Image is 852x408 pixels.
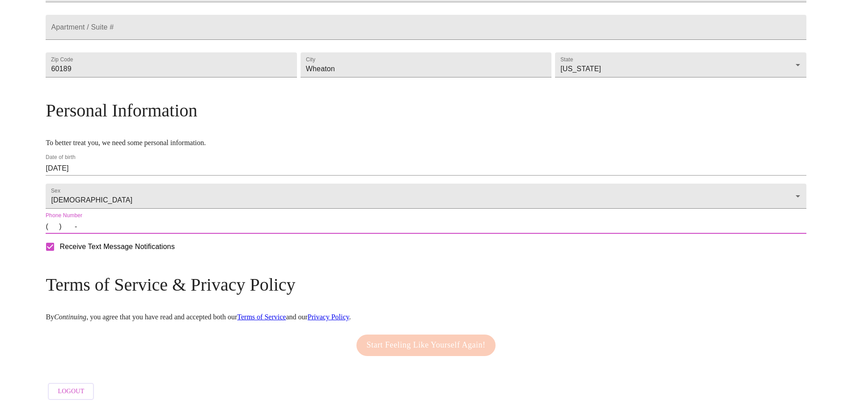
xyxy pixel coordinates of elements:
h3: Personal Information [46,100,806,121]
h3: Terms of Service & Privacy Policy [46,274,806,295]
a: Privacy Policy [308,313,349,321]
span: Logout [58,386,84,397]
div: [DEMOGRAPHIC_DATA] [46,184,806,209]
div: [US_STATE] [555,52,806,77]
span: Receive Text Message Notifications [59,241,174,252]
p: By , you agree that you have read and accepted both our and our . [46,313,806,321]
button: Logout [48,383,94,400]
label: Phone Number [46,213,82,219]
p: To better treat you, we need some personal information. [46,139,806,147]
em: Continuing [54,313,86,321]
label: Date of birth [46,155,76,160]
a: Terms of Service [237,313,286,321]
